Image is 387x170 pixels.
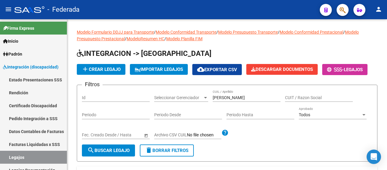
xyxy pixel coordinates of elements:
[82,132,104,138] input: Fecha inicio
[3,51,22,57] span: Padrón
[280,30,343,35] a: Modelo Conformidad Prestacional
[82,80,103,89] h3: Filtros
[82,65,89,73] mat-icon: add
[82,67,121,72] span: Crear Legajo
[218,30,278,35] a: Modelo Presupuesto Transporte
[87,148,130,153] span: Buscar Legajo
[143,132,149,138] button: Open calendar
[166,36,202,41] a: Modelo Planilla FIM
[221,129,229,136] mat-icon: help
[127,36,164,41] a: ModeloResumen HC
[87,147,94,154] mat-icon: search
[154,132,187,137] span: Archivo CSV CUIL
[197,66,204,73] mat-icon: cloud_download
[251,67,313,72] span: Descargar Documentos
[5,6,12,13] mat-icon: menu
[77,49,211,58] span: INTEGRACION -> [GEOGRAPHIC_DATA]
[327,67,344,72] span: -
[375,6,382,13] mat-icon: person
[367,150,381,164] div: Open Intercom Messenger
[140,144,194,156] button: Borrar Filtros
[344,67,363,72] span: Legajos
[187,132,221,138] input: Archivo CSV CUIL
[77,30,154,35] a: Modelo Formulario DDJJ para Transporte
[145,148,188,153] span: Borrar Filtros
[322,64,367,75] button: -Legajos
[82,144,135,156] button: Buscar Legajo
[299,112,310,117] span: Todos
[192,64,242,75] button: Exportar CSV
[3,25,34,32] span: Firma Express
[246,64,318,75] button: Descargar Documentos
[156,30,216,35] a: Modelo Conformidad Transporte
[3,38,18,44] span: Inicio
[47,3,79,16] span: - Federada
[154,95,203,100] span: Seleccionar Gerenciador
[197,67,237,72] span: Exportar CSV
[145,147,152,154] mat-icon: delete
[135,67,183,72] span: IMPORTAR LEGAJOS
[3,64,58,70] span: Integración (discapacidad)
[130,64,188,75] button: IMPORTAR LEGAJOS
[77,64,125,75] button: Crear Legajo
[109,132,138,138] input: Fecha fin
